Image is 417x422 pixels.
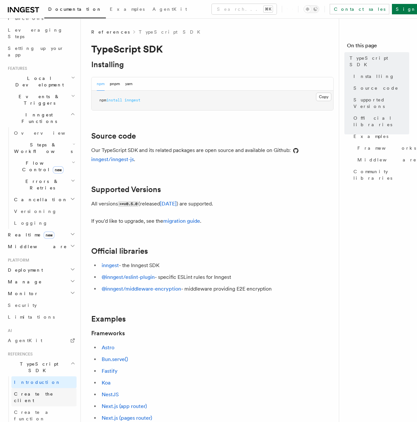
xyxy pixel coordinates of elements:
[44,232,54,239] span: new
[357,157,417,163] span: Middleware
[357,145,416,151] span: Frameworks
[102,286,181,292] a: @inngest/middleware-encryption
[5,288,77,299] button: Monitor
[8,46,64,57] span: Setting up your app
[353,85,398,91] span: Source code
[353,168,409,181] span: Community libraries
[5,109,77,127] button: Inngest Functions
[14,410,53,421] span: Create a function
[11,388,77,406] a: Create the client
[11,178,71,191] span: Errors & Retries
[110,7,145,12] span: Examples
[14,391,53,403] span: Create the client
[11,127,77,139] a: Overview
[91,199,334,209] p: All versions (released ) are supported.
[149,2,191,18] a: AgentKit
[102,274,155,280] a: @inngest/eslint-plugin
[351,130,409,142] a: Examples
[355,142,409,154] a: Frameworks
[264,6,273,12] kbd: ⌘K
[351,166,409,184] a: Community libraries
[102,380,110,386] a: Koa
[316,93,331,101] button: Copy
[11,139,77,157] button: Steps & Workflows
[351,82,409,94] a: Source code
[5,24,77,42] a: Leveraging Steps
[353,133,388,140] span: Examples
[8,338,42,343] span: AgentKit
[125,77,133,91] button: yarn
[91,185,161,194] a: Supported Versions
[91,29,130,35] span: References
[91,43,334,55] h1: TypeScript SDK
[5,335,77,346] a: AgentKit
[5,258,29,263] span: Platform
[5,75,71,88] span: Local Development
[8,303,37,308] span: Security
[5,229,77,241] button: Realtimenew
[5,241,77,252] button: Middleware
[163,218,200,224] a: migration guide
[5,352,33,357] span: References
[102,356,128,362] a: Bun.serve()
[5,264,77,276] button: Deployment
[102,415,152,421] a: Next.js (pages router)
[5,311,77,323] a: Limitations
[14,130,81,136] span: Overview
[353,97,409,110] span: Supported Versions
[11,376,77,388] a: Introduction
[11,142,73,155] span: Steps & Workflows
[102,344,114,351] a: Astro
[5,93,71,106] span: Events & Triggers
[5,361,70,374] span: TypeScript SDK
[11,205,77,217] a: Versioning
[91,247,148,256] a: Official libraries
[124,98,140,102] span: inngest
[5,112,70,125] span: Inngest Functions
[102,403,147,409] a: Next.js (app router)
[139,29,204,35] a: TypeScript SDK
[5,91,77,109] button: Events & Triggers
[152,7,187,12] span: AgentKit
[5,328,12,333] span: AI
[351,94,409,112] a: Supported Versions
[91,146,334,164] p: Our TypeScript SDK and its related packages are open source and available on Github: .
[14,220,48,226] span: Logging
[44,2,106,18] a: Documentation
[99,98,106,102] span: npm
[5,276,77,288] button: Manage
[11,175,77,194] button: Errors & Retries
[91,131,136,141] a: Source code
[5,66,27,71] span: Features
[5,279,42,285] span: Manage
[8,314,55,320] span: Limitations
[91,217,334,226] p: If you'd like to upgrade, see the .
[5,72,77,91] button: Local Development
[106,2,149,18] a: Examples
[351,70,409,82] a: Installing
[330,4,389,14] a: Contact sales
[91,147,298,162] a: inngest/inngest-js
[8,27,63,39] span: Leveraging Steps
[347,52,409,70] a: TypeScript SDK
[5,42,77,61] a: Setting up your app
[5,290,38,297] span: Monitor
[100,284,334,294] li: - middleware providing E2E encryption
[212,4,277,14] button: Search...⌘K
[11,194,77,205] button: Cancellation
[91,314,126,324] a: Examples
[160,201,177,207] a: [DATE]
[91,329,125,338] a: Frameworks
[53,166,64,173] span: new
[304,5,319,13] button: Toggle dark mode
[102,262,119,268] a: inngest
[353,73,395,80] span: Installing
[97,77,105,91] button: npm
[5,232,54,238] span: Realtime
[106,98,122,102] span: install
[118,201,138,207] code: >=v0.5.0
[102,391,119,398] a: NestJS
[355,154,409,166] a: Middleware
[347,42,409,52] h4: On this page
[48,7,102,12] span: Documentation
